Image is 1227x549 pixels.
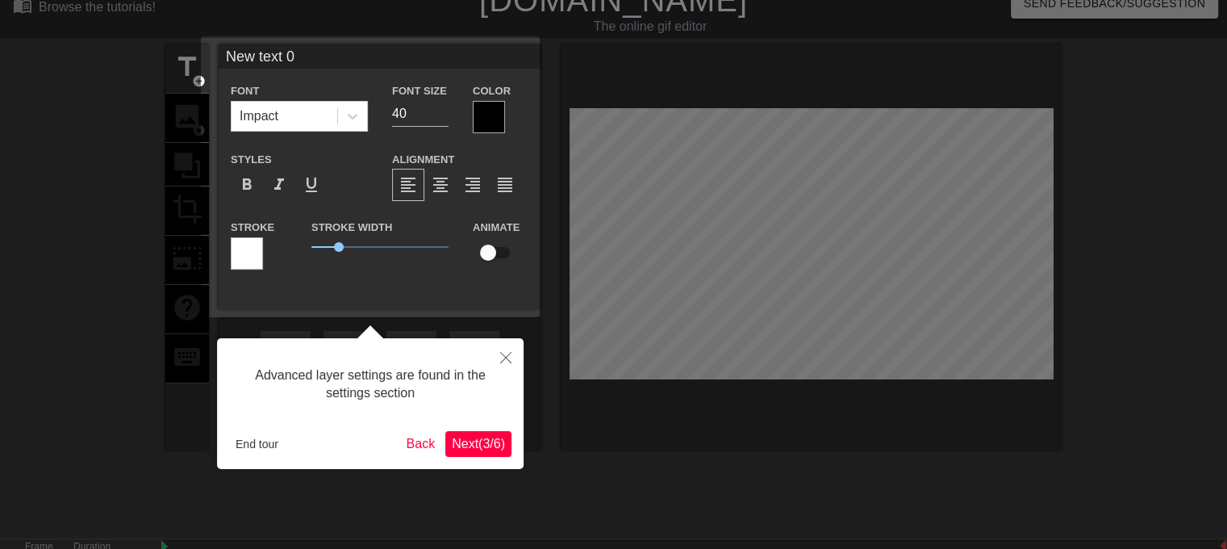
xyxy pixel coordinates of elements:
[452,437,505,451] span: Next ( 3 / 6 )
[400,431,442,457] button: Back
[445,431,511,457] button: Next
[229,350,511,419] div: Advanced layer settings are found in the settings section
[488,338,524,375] button: Close
[229,432,285,456] button: End tour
